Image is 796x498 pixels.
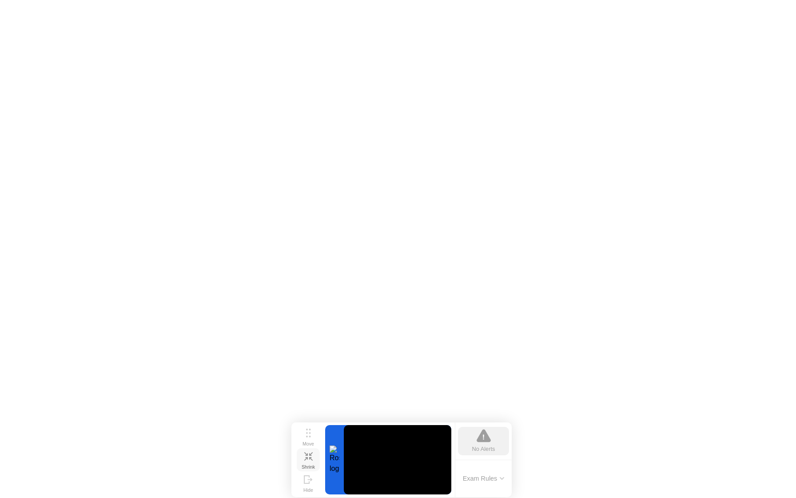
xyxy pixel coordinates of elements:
button: Move [297,425,320,448]
div: Shrink [302,464,315,470]
div: Move [302,441,314,446]
button: Exam Rules [460,474,507,482]
button: Hide [297,471,320,494]
button: Shrink [297,448,320,471]
div: Hide [303,487,313,493]
div: No Alerts [472,445,495,453]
